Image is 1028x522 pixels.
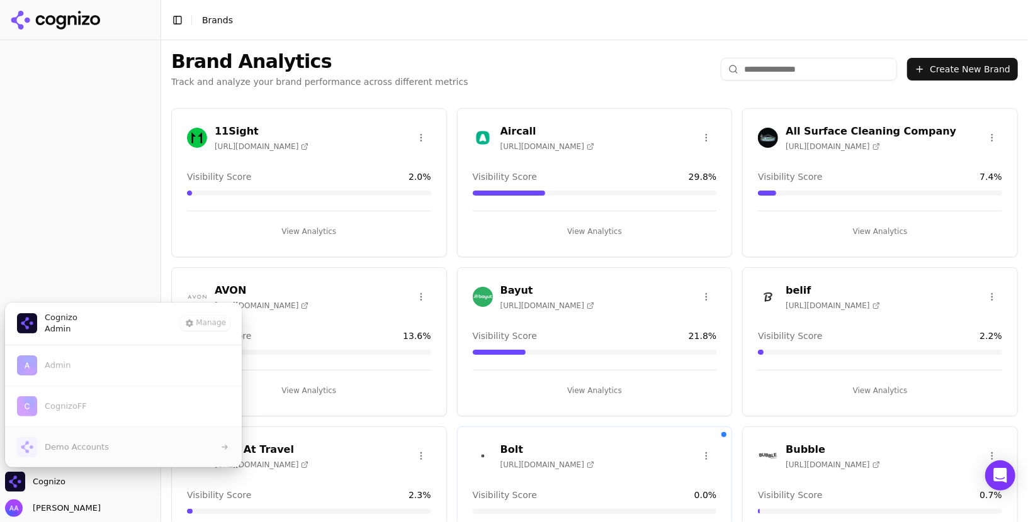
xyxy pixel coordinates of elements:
span: [URL][DOMAIN_NAME] [786,142,879,152]
h3: Bolt [500,442,594,457]
nav: breadcrumb [202,14,233,26]
h3: Best At Travel [215,442,308,457]
img: Bubble [758,446,778,466]
img: All Surface Cleaning Company [758,128,778,148]
button: View Analytics [187,380,431,401]
span: Visibility Score [473,330,537,342]
span: [URL][DOMAIN_NAME] [215,301,308,311]
span: Visibility Score [187,489,251,501]
img: Bolt [473,446,493,466]
span: [URL][DOMAIN_NAME] [500,301,594,311]
button: View Analytics [758,221,1002,242]
span: Visibility Score [473,170,537,183]
span: 2.3 % [409,489,431,501]
img: AVON [187,287,207,307]
span: Cognizo [45,312,77,323]
h3: belif [786,283,879,298]
img: Cognizo [17,313,37,333]
span: [URL][DOMAIN_NAME] [786,301,879,311]
img: Aircall [473,128,493,148]
h1: Brand Analytics [171,50,468,73]
img: Bayut [473,287,493,307]
span: [PERSON_NAME] [28,503,101,514]
span: 29.8 % [689,170,716,183]
button: View Analytics [473,380,717,401]
h3: AVON [215,283,308,298]
span: 2.0 % [409,170,431,183]
span: [URL][DOMAIN_NAME] [786,460,879,470]
div: Open Intercom Messenger [985,460,1015,491]
h3: All Surface Cleaning Company [786,124,956,139]
button: View Analytics [187,221,431,242]
span: Visibility Score [758,489,822,501]
h3: Bubble [786,442,879,457]
span: 2.2 % [980,330,1002,342]
span: 0.7 % [980,489,1002,501]
img: Alp Aysan [5,499,23,517]
img: Cognizo [5,472,25,492]
h3: Bayut [500,283,594,298]
p: Track and analyze your brand performance across different metrics [171,75,468,88]
h3: 11Sight [215,124,308,139]
span: Cognizo [33,476,65,487]
div: Cognizo is active [5,303,242,467]
img: belif [758,287,778,307]
img: 11Sight [187,128,207,148]
button: Close organization switcher [5,472,65,492]
span: Visibility Score [473,489,537,501]
span: Brands [202,15,233,25]
span: Admin [45,323,77,335]
span: 0.0 % [694,489,717,501]
span: [URL][DOMAIN_NAME] [215,460,308,470]
span: 7.4 % [980,170,1002,183]
button: View Analytics [473,221,717,242]
div: List of all organization memberships [4,345,242,467]
button: Open user button [5,499,101,517]
span: Visibility Score [758,330,822,342]
span: [URL][DOMAIN_NAME] [500,460,594,470]
button: View Analytics [758,380,1002,401]
span: Visibility Score [187,170,251,183]
span: 13.6 % [403,330,431,342]
span: [URL][DOMAIN_NAME] [215,142,308,152]
h3: Aircall [500,124,594,139]
span: [URL][DOMAIN_NAME] [500,142,594,152]
span: 21.8 % [689,330,716,342]
span: Visibility Score [758,170,822,183]
button: Create New Brand [907,58,1018,81]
